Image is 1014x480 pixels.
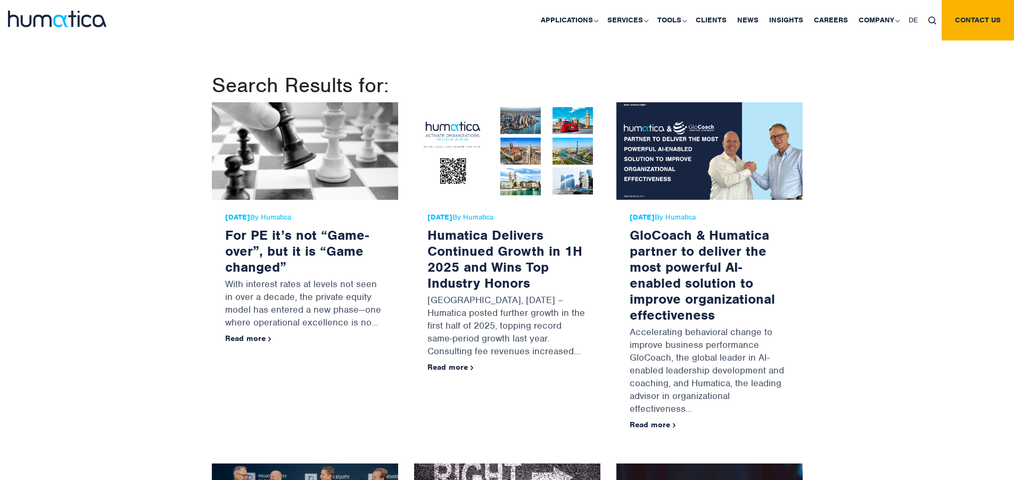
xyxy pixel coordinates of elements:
[630,323,789,420] p: Accelerating behavioral change to improve business performance GloCoach, the global leader in AI-...
[427,291,587,363] p: [GEOGRAPHIC_DATA], [DATE] – Humatica posted further growth in the first half of 2025, topping rec...
[414,102,600,200] img: Humatica Delivers Continued Growth in 1H 2025 and Wins Top Industry Honors
[225,213,250,222] strong: [DATE]
[8,11,106,27] img: logo
[268,337,271,341] img: arrowicon
[630,213,655,222] strong: [DATE]
[225,226,369,275] a: For PE it’s not “Game-over”, but it is “Game changed”
[673,423,676,428] img: arrowicon
[225,333,271,343] a: Read more
[630,420,676,429] a: Read more
[928,17,936,25] img: search_icon
[471,365,474,370] img: arrowicon
[427,226,582,291] a: Humatica Delivers Continued Growth in 1H 2025 and Wins Top Industry Honors
[427,213,452,222] strong: [DATE]
[630,226,775,323] a: GloCoach & Humatica partner to deliver the most powerful AI-enabled solution to improve organizat...
[212,72,803,98] h1: Search Results for:
[225,275,385,334] p: With interest rates at levels not seen in over a decade, the private equity model has entered a n...
[225,213,385,222] span: By Humatica
[427,213,587,222] span: By Humatica
[630,213,789,222] span: By Humatica
[212,102,398,200] img: For PE it’s not “Game-over”, but it is “Game changed”
[616,102,803,200] img: GloCoach & Humatica partner to deliver the most powerful AI-enabled solution to improve organizat...
[909,15,918,25] span: DE
[427,362,474,372] a: Read more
